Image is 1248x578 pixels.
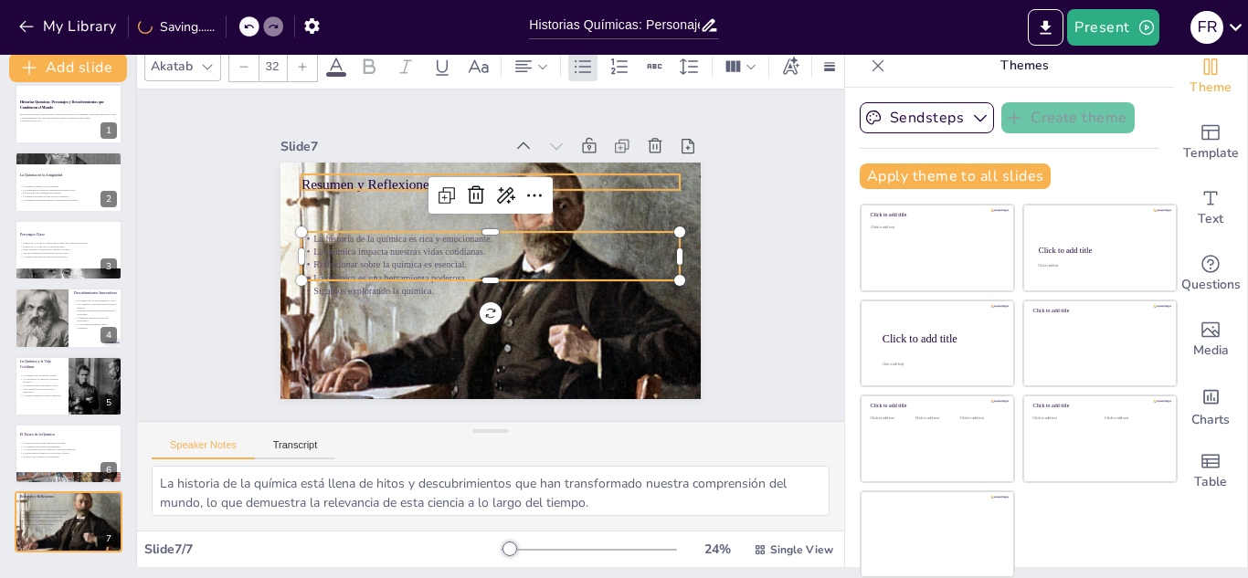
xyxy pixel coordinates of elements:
p: Resumen y Reflexiones [20,495,117,500]
button: Add slide [9,53,127,82]
div: 5 [100,394,117,411]
p: Themes [893,44,1156,88]
div: Add text boxes [1174,175,1247,241]
div: Click to add text [871,226,1001,230]
p: La química moderna se basa en estos principios. [20,194,117,198]
div: 7 [15,491,122,552]
span: Template [1183,143,1239,163]
p: En esta presentación, exploraremos la fascinante historia de la química, destacando personajes cl... [20,113,117,120]
p: La historia de la química es rica y emocionante. [20,510,117,513]
div: Text effects [777,52,804,81]
p: Reflexionar sobre la química es esencial. [20,516,117,520]
p: Los alquimistas realizaron experimentos significativos. [20,188,117,192]
div: 3 [15,220,122,280]
p: La historia de la química es rica y emocionante. [461,66,553,438]
div: Add charts and graphs [1174,373,1247,438]
p: El Futuro de la Química [20,432,117,437]
p: La química impulsa el desarrollo tecnológico. [74,316,117,322]
button: F R [1190,9,1223,46]
div: 6 [15,424,122,484]
p: La investigación química sigue avanzando. [74,323,117,330]
div: Slide 7 / 7 [144,541,502,558]
div: Click to add title [871,403,1001,409]
button: Sendsteps [860,102,994,133]
span: Table [1194,472,1227,492]
div: Add images, graphics, shapes or video [1174,307,1247,373]
div: Add ready made slides [1174,110,1247,175]
p: La química impacta nuestras vidas cotidianas. [20,512,117,516]
div: Click to add text [1105,416,1162,421]
span: Media [1193,341,1229,361]
div: Get real-time input from your audience [1174,241,1247,307]
p: La Química en la Antigüedad [20,173,117,178]
p: La química impacta nuestras vidas cotidianas. [449,68,540,441]
p: Reflexionar sobre la química es esencial. [436,70,527,443]
span: Theme [1190,78,1232,98]
div: 1 [15,84,122,144]
p: El futuro de la química es prometedor. [20,455,117,458]
span: Single View [770,542,833,557]
p: Los problemas globales requieren soluciones químicas. [20,448,117,452]
p: La química es una herramienta poderosa. [20,520,117,523]
div: Click to add text [871,416,912,421]
p: Estos descubrimientos impactan nuestra vida diaria. [74,310,117,316]
div: Border settings [820,52,840,81]
div: Slide 7 [545,25,608,247]
div: Click to add body [883,362,998,365]
div: Change the overall theme [1174,44,1247,110]
div: Click to add title [1039,246,1160,255]
p: La investigación química es clave para el futuro. [20,451,117,455]
p: La biotecnología es una tendencia creciente. [20,441,117,445]
button: Present [1067,9,1158,46]
div: 1 [100,122,117,139]
p: Personajes Clave [20,232,117,237]
p: La química impacta el medio ambiente. [20,394,63,397]
input: Insert title [529,12,700,38]
div: Click to add title [871,212,1001,218]
div: Add a table [1174,438,1247,504]
div: Column Count [720,52,761,81]
p: La química moderna se basa en sus principios. [20,255,117,258]
p: La química está en nuestra comida. [20,373,63,377]
div: Akatab [147,54,196,79]
p: La química verde busca sostenibilidad. [20,445,117,448]
div: 7 [100,531,117,547]
p: La Química y la Vida Cotidiana [20,359,63,369]
button: Apply theme to all slides [860,163,1051,189]
p: Descubrimientos Innovadores [74,290,117,296]
button: Transcript [255,439,336,459]
p: Los elementos son fundamentales para la química. [74,303,117,310]
div: Saving...... [138,18,215,36]
div: Click to add text [915,416,957,421]
p: Generated with [URL] [20,120,117,123]
button: Create theme [1001,102,1135,133]
p: Los productos de limpieza contienen químicos. [20,377,63,384]
span: Text [1198,209,1223,229]
button: Speaker Notes [152,439,255,459]
div: 5 [15,356,122,416]
div: 3 [100,258,117,275]
p: [PERSON_NAME] es considerado el padre de la química moderna. [20,241,117,245]
div: 2 [15,152,122,212]
div: Click to add title [1033,403,1164,409]
div: F R [1190,11,1223,44]
div: 6 [100,462,117,478]
span: Questions [1181,275,1241,295]
strong: Historias Químicas: Personajes y Descubrimientos que Cambiaron el Mundo [20,100,104,110]
p: La química influye en nuestra salud. [20,384,63,387]
p: Sigamos explorando la química. [20,522,117,526]
div: Click to add text [1038,264,1159,268]
p: La química comenzó con la alquimia. [20,184,117,188]
p: Ser consumidores conscientes es importante. [20,387,63,394]
p: [PERSON_NAME] creó la tabla periódica. [20,245,117,248]
span: Charts [1191,410,1230,430]
textarea: La historia de la química está llena de hitos y descubrimientos que han transformado nuestra comp... [152,466,830,516]
p: El oxígeno fue un descubrimiento clave. [74,300,117,303]
button: My Library [14,12,124,41]
div: 24 % [695,541,739,558]
p: Estos científicos cambiaron el enfoque científico. [20,248,117,252]
p: La química es una herramienta poderosa. [423,73,514,446]
button: Export to PowerPoint [1028,9,1063,46]
p: La evolución de la química fue gradual. [20,191,117,194]
div: Click to add text [1033,416,1091,421]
